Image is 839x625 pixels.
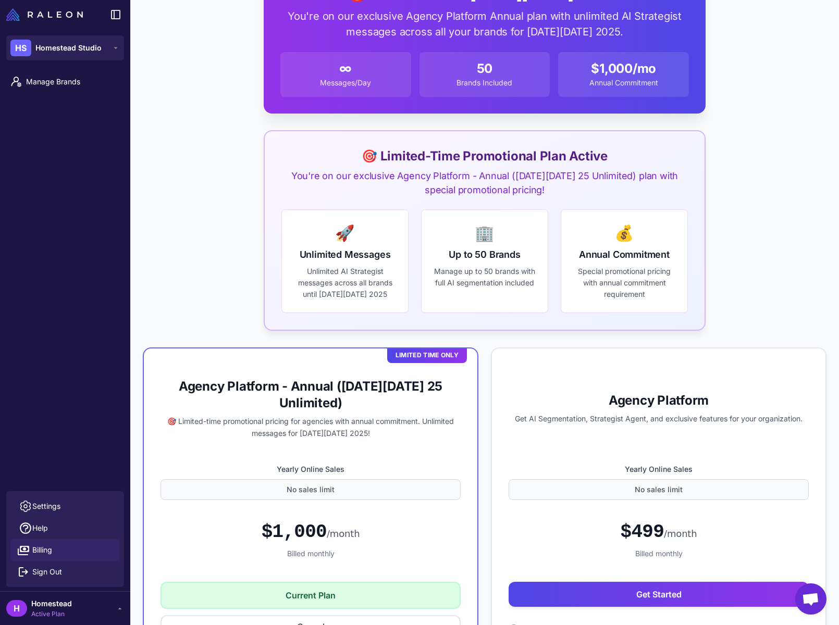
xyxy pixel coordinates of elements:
[428,60,542,77] div: 50
[287,484,335,495] span: No sales limit
[574,222,675,243] div: 💰
[32,501,60,512] span: Settings
[509,582,809,607] button: Get Started
[4,71,126,93] a: Manage Brands
[509,413,809,425] p: Get AI Segmentation, Strategist Agent, and exclusive features for your organization.
[574,266,675,300] p: Special promotional pricing with annual commitment requirement
[387,347,467,363] div: Limited Time Only
[327,528,360,539] span: /month
[6,600,27,617] div: H
[32,566,62,578] span: Sign Out
[294,266,396,300] p: Unlimited AI Strategist messages across all brands until [DATE][DATE] 2025
[6,8,83,21] img: Raleon Logo
[509,548,809,559] div: Billed monthly
[566,60,681,77] div: $1,000/mo
[161,582,461,609] button: Current Plan
[574,247,675,261] h3: Annual Commitment
[509,392,809,409] h3: Agency Platform
[434,247,535,261] h3: Up to 50 Brands
[6,35,124,60] button: HSHomestead Studio
[428,77,542,89] div: Brands Included
[294,222,396,243] div: 🚀
[434,222,535,243] div: 🏢
[35,42,102,54] span: Homestead Studio
[10,517,120,539] a: Help
[664,528,697,539] span: /month
[31,598,72,609] span: Homestead
[281,169,688,197] p: You're on our exclusive Agency Platform - Annual ([DATE][DATE] 25 Unlimited) plan with special pr...
[509,464,809,475] label: Yearly Online Sales
[795,583,826,615] a: Open chat
[289,60,403,77] div: ∞
[161,464,461,475] label: Yearly Online Sales
[434,266,535,289] p: Manage up to 50 brands with full AI segmentation included
[161,548,461,559] div: Billed monthly
[621,520,697,544] div: $499
[32,544,52,556] span: Billing
[281,148,688,165] h2: 🎯 Limited-Time Promotional Plan Active
[289,77,403,89] div: Messages/Day
[566,77,681,89] div: Annual Commitment
[31,609,72,619] span: Active Plan
[262,520,360,544] div: $1,000
[161,416,461,440] p: 🎯 Limited-time promotional pricing for agencies with annual commitment. Unlimited messages for [D...
[294,247,396,261] h3: Unlimited Messages
[32,522,48,534] span: Help
[635,484,683,495] span: No sales limit
[10,40,31,56] div: HS
[26,76,118,87] span: Manage Brands
[10,561,120,583] button: Sign Out
[161,378,461,411] h3: Agency Platform - Annual ([DATE][DATE] 25 Unlimited)
[280,8,689,40] p: You're on our exclusive Agency Platform Annual plan with unlimited AI Strategist messages across ...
